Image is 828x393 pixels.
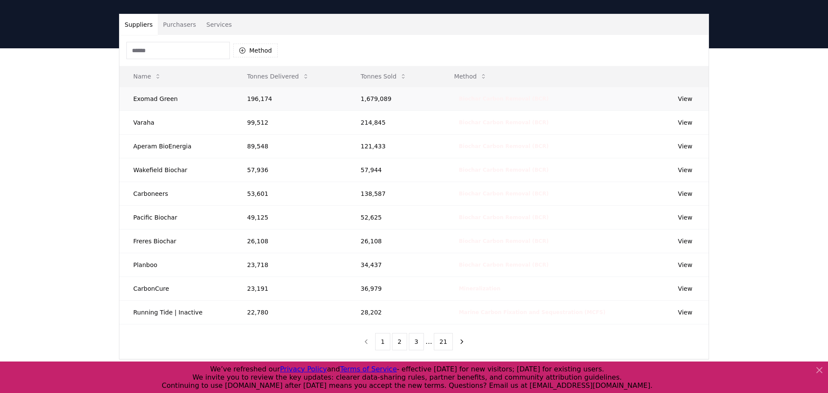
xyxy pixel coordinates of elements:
a: View [678,166,692,174]
td: 22,780 [233,300,347,324]
td: 49,125 [233,205,347,229]
button: Tonnes Delivered [240,68,316,85]
div: Biochar Carbon Removal (BCR) [454,118,553,127]
button: Services [201,14,237,35]
button: Method [447,68,494,85]
td: 57,936 [233,158,347,182]
td: 23,718 [233,253,347,277]
td: 26,108 [347,229,440,253]
td: 28,202 [347,300,440,324]
td: Running Tide | Inactive [119,300,233,324]
td: Carboneers [119,182,233,205]
td: 57,944 [347,158,440,182]
div: Biochar Carbon Removal (BCR) [454,165,553,175]
a: View [678,118,692,127]
td: 138,587 [347,182,440,205]
a: View [678,261,692,269]
a: View [678,284,692,293]
td: 1,679,089 [347,87,440,110]
td: Exomad Green [119,87,233,110]
td: 34,437 [347,253,440,277]
button: 3 [409,333,424,350]
div: Biochar Carbon Removal (BCR) [454,141,553,151]
button: 2 [392,333,407,350]
td: CarbonCure [119,277,233,300]
div: Biochar Carbon Removal (BCR) [454,189,553,198]
button: Suppliers [119,14,158,35]
a: View [678,308,692,317]
button: 21 [434,333,453,350]
td: Wakefield Biochar [119,158,233,182]
a: View [678,213,692,222]
div: Biochar Carbon Removal (BCR) [454,236,553,246]
a: View [678,142,692,151]
td: 52,625 [347,205,440,229]
td: 196,174 [233,87,347,110]
li: ... [426,336,432,347]
td: 36,979 [347,277,440,300]
div: Mineralization [454,284,505,293]
button: Name [126,68,168,85]
td: 89,548 [233,134,347,158]
button: Tonnes Sold [354,68,414,85]
td: 26,108 [233,229,347,253]
td: Aperam BioEnergia [119,134,233,158]
button: Purchasers [158,14,201,35]
div: Biochar Carbon Removal (BCR) [454,213,553,222]
a: View [678,237,692,245]
div: Marine Carbon Fixation and Sequestration (MCFS) [454,308,610,317]
td: Freres Biochar [119,229,233,253]
button: 1 [375,333,390,350]
td: Pacific Biochar [119,205,233,229]
td: Varaha [119,110,233,134]
a: View [678,189,692,198]
td: 99,512 [233,110,347,134]
td: Planboo [119,253,233,277]
div: Biochar Carbon Removal (BCR) [454,260,553,270]
div: Biochar Carbon Removal (BCR) [454,94,553,104]
td: 23,191 [233,277,347,300]
td: 214,845 [347,110,440,134]
td: 121,433 [347,134,440,158]
a: View [678,94,692,103]
td: 53,601 [233,182,347,205]
button: Method [233,44,278,57]
button: next page [455,333,469,350]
